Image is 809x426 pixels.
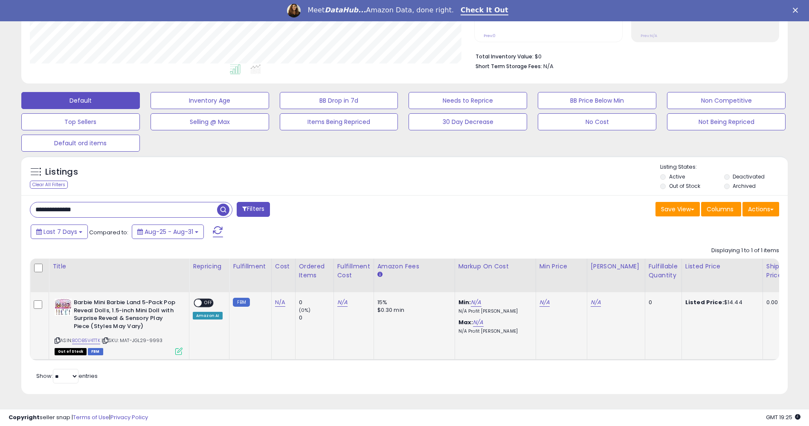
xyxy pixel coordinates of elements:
b: Listed Price: [685,298,724,306]
b: Short Term Storage Fees: [476,63,542,70]
div: Clear All Filters [30,181,68,189]
div: Cost [275,262,292,271]
a: Privacy Policy [110,413,148,421]
label: Out of Stock [669,182,700,190]
small: Amazon Fees. [377,271,383,279]
div: Close [793,8,801,13]
small: (0%) [299,307,311,314]
button: Items Being Repriced [280,113,398,130]
div: Meet Amazon Data, done right. [307,6,454,14]
span: All listings that are currently out of stock and unavailable for purchase on Amazon [55,348,87,355]
p: Listing States: [660,163,788,171]
div: 0 [649,299,675,306]
button: BB Drop in 7d [280,92,398,109]
strong: Copyright [9,413,40,421]
b: Total Inventory Value: [476,53,534,60]
a: N/A [275,298,285,307]
span: FBM [88,348,103,355]
p: N/A Profit [PERSON_NAME] [458,328,529,334]
button: Save View [655,202,700,216]
button: Filters [237,202,270,217]
div: seller snap | | [9,414,148,422]
button: BB Price Below Min [538,92,656,109]
a: N/A [591,298,601,307]
span: 2025-09-8 19:25 GMT [766,413,800,421]
b: Min: [458,298,471,306]
button: Selling @ Max [151,113,269,130]
span: Compared to: [89,228,128,236]
span: Show: entries [36,372,98,380]
div: 0 [299,314,333,322]
a: N/A [473,318,483,327]
small: FBM [233,298,249,307]
button: Top Sellers [21,113,140,130]
div: Fulfillment Cost [337,262,370,280]
div: Displaying 1 to 1 of 1 items [711,247,779,255]
a: Terms of Use [73,413,109,421]
button: Actions [742,202,779,216]
button: Needs to Reprice [409,92,527,109]
button: Aug-25 - Aug-31 [132,225,204,239]
div: [PERSON_NAME] [591,262,641,271]
div: Fulfillment [233,262,267,271]
a: N/A [539,298,550,307]
button: Default ord items [21,135,140,152]
span: | SKU: MAT-JGL29-9993 [101,337,163,344]
small: Prev: 0 [484,33,496,38]
span: Columns [707,205,734,213]
div: 15% [377,299,448,306]
a: B0DB5V4TTK [72,337,100,344]
button: Inventory Age [151,92,269,109]
div: Ship Price [766,262,783,280]
b: Max: [458,318,473,326]
div: Min Price [539,262,583,271]
li: $0 [476,51,773,61]
div: Markup on Cost [458,262,532,271]
div: Title [52,262,186,271]
a: Check It Out [461,6,508,15]
small: Prev: N/A [641,33,657,38]
i: DataHub... [325,6,366,14]
img: Profile image for Georgie [287,4,301,17]
div: Listed Price [685,262,759,271]
button: 30 Day Decrease [409,113,527,130]
div: Fulfillable Quantity [649,262,678,280]
a: N/A [471,298,481,307]
div: Amazon AI [193,312,223,319]
div: Ordered Items [299,262,330,280]
th: The percentage added to the cost of goods (COGS) that forms the calculator for Min & Max prices. [455,259,536,292]
span: Last 7 Days [43,227,77,236]
label: Active [669,173,685,180]
div: Repricing [193,262,226,271]
h5: Listings [45,166,78,178]
span: OFF [202,299,215,307]
p: N/A Profit [PERSON_NAME] [458,308,529,314]
button: Non Competitive [667,92,786,109]
button: Default [21,92,140,109]
div: Amazon Fees [377,262,451,271]
button: Last 7 Days [31,225,88,239]
span: Aug-25 - Aug-31 [145,227,193,236]
div: $0.30 min [377,306,448,314]
button: No Cost [538,113,656,130]
div: ASIN: [55,299,183,354]
button: Not Being Repriced [667,113,786,130]
img: 51j45bcpGZL._SL40_.jpg [55,299,72,316]
label: Archived [733,182,756,190]
div: $14.44 [685,299,756,306]
label: Deactivated [733,173,765,180]
span: N/A [543,62,554,70]
b: Barbie Mini Barbie Land 5-Pack Pop Reveal Dolls, 1.5-inch Mini Doll with Surprise Reveal & Sensor... [74,299,177,332]
a: N/A [337,298,348,307]
div: 0 [299,299,333,306]
div: 0.00 [766,299,780,306]
button: Columns [701,202,741,216]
